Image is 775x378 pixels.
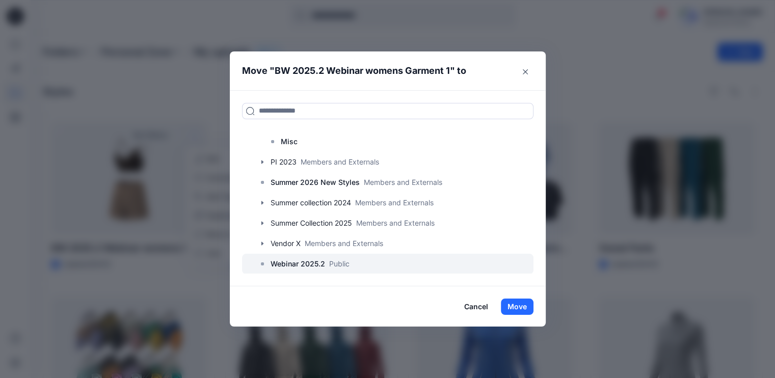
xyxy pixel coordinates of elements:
[458,299,495,315] button: Cancel
[364,177,442,187] p: Members and Externals
[517,64,533,80] button: Close
[501,299,533,315] button: Move
[275,64,450,78] p: BW 2025.2 Webinar womens Garment 1
[281,136,298,148] p: Misc
[271,176,360,188] p: Summer 2026 New Styles
[230,51,530,90] header: Move " " to
[271,258,325,270] p: Webinar 2025.2
[329,258,350,269] p: Public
